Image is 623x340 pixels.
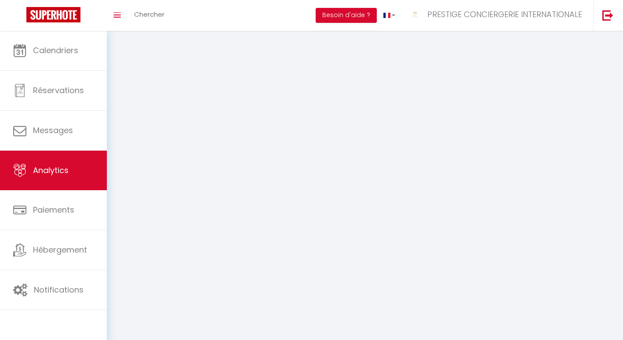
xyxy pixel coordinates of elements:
[134,10,164,19] span: Chercher
[26,7,80,22] img: Super Booking
[316,8,377,23] button: Besoin d'aide ?
[408,8,422,21] img: ...
[427,9,582,20] span: PRESTIGE CONCIERGERIE INTERNATIONALE
[33,45,78,56] span: Calendriers
[33,125,73,136] span: Messages
[33,85,84,96] span: Réservations
[34,284,84,295] span: Notifications
[7,4,33,30] button: Ouvrir le widget de chat LiveChat
[33,244,87,255] span: Hébergement
[33,165,69,176] span: Analytics
[602,10,613,21] img: logout
[33,204,74,215] span: Paiements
